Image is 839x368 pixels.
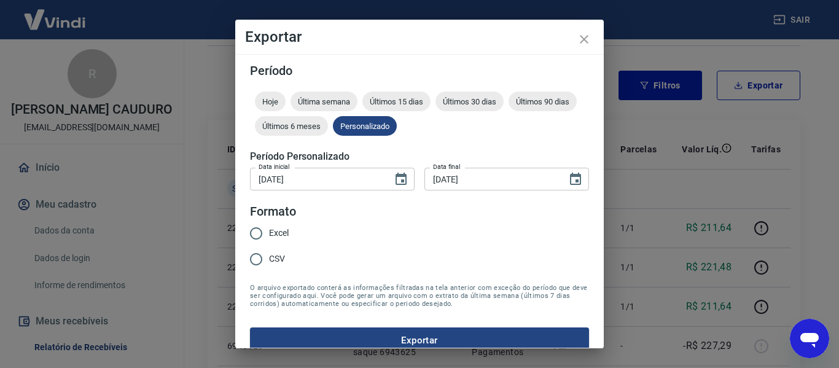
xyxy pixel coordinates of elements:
span: Últimos 6 meses [255,122,328,131]
button: Choose date, selected date is 22 de set de 2025 [563,167,588,192]
span: Última semana [291,97,357,106]
div: Últimos 6 meses [255,116,328,136]
span: Últimos 15 dias [362,97,431,106]
span: Últimos 90 dias [509,97,577,106]
button: Choose date, selected date is 19 de set de 2025 [389,167,413,192]
span: CSV [269,253,285,265]
span: O arquivo exportado conterá as informações filtradas na tela anterior com exceção do período que ... [250,284,589,308]
div: Últimos 90 dias [509,92,577,111]
button: Exportar [250,327,589,353]
span: Últimos 30 dias [435,97,504,106]
div: Últimos 15 dias [362,92,431,111]
h5: Período [250,65,589,77]
input: DD/MM/YYYY [424,168,558,190]
iframe: Botão para abrir a janela de mensagens [790,319,829,358]
span: Hoje [255,97,286,106]
h5: Período Personalizado [250,151,589,163]
button: close [569,25,599,54]
div: Últimos 30 dias [435,92,504,111]
span: Personalizado [333,122,397,131]
div: Hoje [255,92,286,111]
div: Última semana [291,92,357,111]
label: Data final [433,162,461,171]
input: DD/MM/YYYY [250,168,384,190]
span: Excel [269,227,289,240]
legend: Formato [250,203,296,221]
h4: Exportar [245,29,594,44]
div: Personalizado [333,116,397,136]
label: Data inicial [259,162,290,171]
